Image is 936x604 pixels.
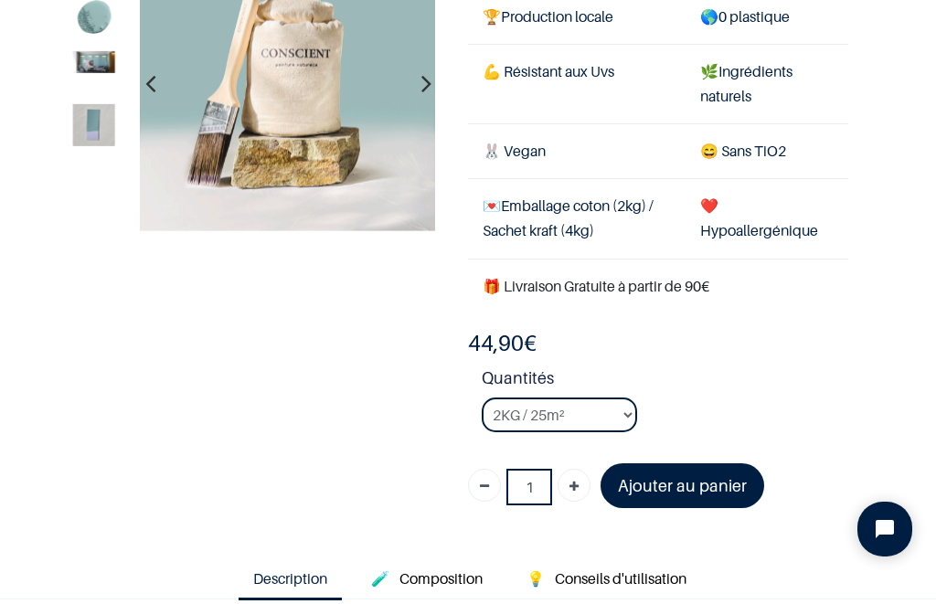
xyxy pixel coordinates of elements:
[526,569,545,588] span: 💡
[842,486,928,572] iframe: Tidio Chat
[618,476,747,495] font: Ajouter au panier
[468,469,501,502] a: Supprimer
[700,62,718,80] span: 🌿
[686,44,848,123] td: Ingrédients naturels
[555,569,686,588] span: Conseils d'utilisation
[483,196,501,215] span: 💌
[700,7,718,26] span: 🌎
[558,469,590,502] a: Ajouter
[686,179,848,259] td: ❤️Hypoallergénique
[483,7,501,26] span: 🏆
[483,142,546,160] span: 🐰 Vegan
[72,50,114,72] img: Product image
[482,366,848,397] strong: Quantités
[253,569,327,588] span: Description
[399,569,483,588] span: Composition
[468,330,537,356] b: €
[468,179,686,259] td: Emballage coton (2kg) / Sachet kraft (4kg)
[700,142,729,160] span: 😄 S
[601,463,764,508] a: Ajouter au panier
[483,277,709,295] font: 🎁 Livraison Gratuite à partir de 90€
[468,330,524,356] span: 44,90
[686,124,848,179] td: ans TiO2
[371,569,389,588] span: 🧪
[483,62,614,80] span: 💪 Résistant aux Uvs
[72,103,114,145] img: Product image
